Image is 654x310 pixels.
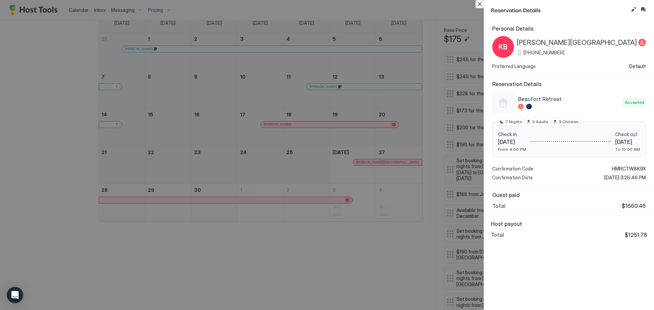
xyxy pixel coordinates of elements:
span: Reservation Details [492,81,646,87]
span: Reservation Details [491,5,628,14]
span: To 10:00 AM [615,147,640,152]
span: 3 Children [559,119,579,125]
span: KB [499,42,508,52]
span: 7 Nights [505,119,522,125]
span: $1660.46 [622,202,646,209]
span: Confirmation Date [492,175,533,181]
span: [DATE] [498,138,526,145]
span: Check in [498,131,526,137]
span: 3 Adults [532,119,548,125]
span: Preferred Language [492,63,536,69]
span: Accepted [625,99,644,105]
span: [DATE] 3:25:46 PM [604,175,646,181]
span: [DATE] [615,138,640,145]
span: Personal Details [492,25,646,32]
span: Confirmation Code [492,166,533,172]
span: Default [629,63,646,69]
span: Host payout [491,221,647,227]
span: Guest paid [492,192,646,198]
span: [PERSON_NAME][GEOGRAPHIC_DATA] [517,38,637,47]
button: Edit reservation [629,5,638,14]
span: Total [492,202,505,209]
span: Total [491,231,504,238]
span: $1251.78 [625,231,647,238]
span: From 4:00 PM [498,147,526,152]
span: Check out [615,131,640,137]
span: [PHONE_NUMBER] [524,50,564,56]
span: Beaufort Retreat [518,96,621,102]
div: Open Intercom Messenger [7,287,23,303]
button: Inbox [639,5,647,14]
span: HMRCTW8K9X [612,166,646,172]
